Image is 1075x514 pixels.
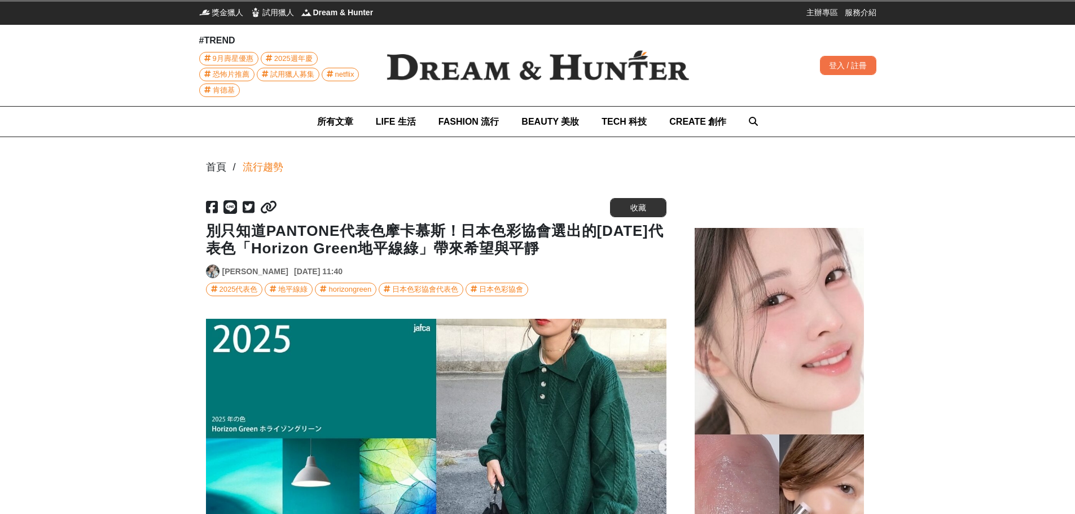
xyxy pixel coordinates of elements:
div: [DATE] 11:40 [294,266,343,278]
img: 試用獵人 [250,7,261,18]
a: Dream & HunterDream & Hunter [301,7,374,18]
div: / [233,160,236,175]
a: 獎金獵人獎金獵人 [199,7,243,18]
a: 日本色彩協會代表色 [379,283,463,296]
div: 日本色彩協會 [479,283,523,296]
span: LIFE 生活 [376,117,416,126]
div: 首頁 [206,160,226,175]
a: 2025週年慶 [261,52,318,65]
a: horizongreen [315,283,376,296]
span: 恐怖片推薦 [213,68,249,81]
a: 恐怖片推薦 [199,68,255,81]
a: BEAUTY 美妝 [521,107,579,137]
span: CREATE 創作 [669,117,726,126]
span: TECH 科技 [602,117,647,126]
span: 試用獵人 [262,7,294,18]
a: CREATE 創作 [669,107,726,137]
span: netflix [335,68,354,81]
a: 肯德基 [199,84,240,97]
a: 9月壽星優惠 [199,52,258,65]
a: 試用獵人試用獵人 [250,7,294,18]
span: 9月壽星優惠 [213,52,253,65]
div: 地平線綠 [278,283,308,296]
img: Dream & Hunter [368,32,707,99]
a: [PERSON_NAME] [222,266,288,278]
span: FASHION 流行 [438,117,499,126]
a: 試用獵人募集 [257,68,319,81]
a: netflix [322,68,359,81]
a: Avatar [206,265,220,278]
div: 登入 / 註冊 [820,56,876,75]
span: BEAUTY 美妝 [521,117,579,126]
div: horizongreen [328,283,371,296]
a: 地平線綠 [265,283,313,296]
img: Dream & Hunter [301,7,312,18]
a: 2025代表色 [206,283,263,296]
div: 日本色彩協會代表色 [392,283,458,296]
a: 流行趨勢 [243,160,283,175]
span: 肯德基 [213,84,235,96]
a: 服務介紹 [845,7,876,18]
span: 獎金獵人 [212,7,243,18]
span: 試用獵人募集 [270,68,314,81]
div: 2025代表色 [220,283,258,296]
span: 所有文章 [317,117,353,126]
a: 主辦專區 [806,7,838,18]
img: Avatar [207,265,219,278]
a: FASHION 流行 [438,107,499,137]
a: TECH 科技 [602,107,647,137]
img: 獎金獵人 [199,7,210,18]
span: Dream & Hunter [313,7,374,18]
span: 2025週年慶 [274,52,313,65]
div: #TREND [199,34,368,47]
a: 日本色彩協會 [466,283,528,296]
h1: 別只知道PANTONE代表色摩卡慕斯！日本色彩協會選出的[DATE]代表色「Horizon Green地平線綠」帶來希望與平靜 [206,222,666,257]
a: 所有文章 [317,107,353,137]
button: 收藏 [610,198,666,217]
a: LIFE 生活 [376,107,416,137]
